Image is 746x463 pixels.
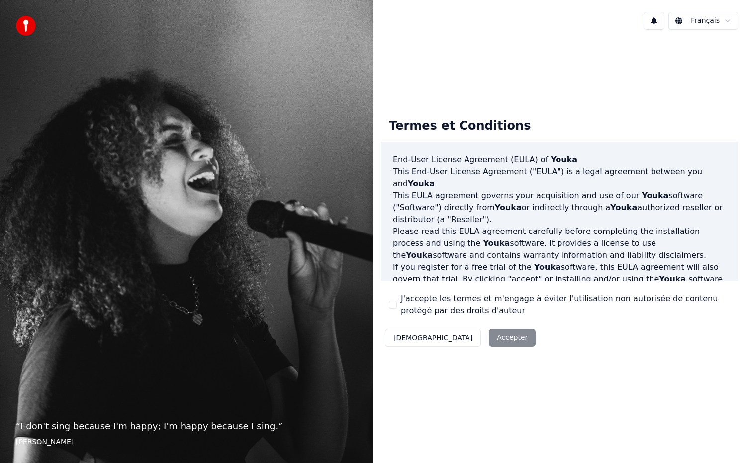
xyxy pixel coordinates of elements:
button: [DEMOGRAPHIC_DATA] [385,329,481,347]
p: This EULA agreement governs your acquisition and use of our software ("Software") directly from o... [393,190,726,226]
p: This End-User License Agreement ("EULA") is a legal agreement between you and [393,166,726,190]
h3: End-User License Agreement (EULA) of [393,154,726,166]
p: Please read this EULA agreement carefully before completing the installation process and using th... [393,226,726,261]
span: Youka [534,262,561,272]
footer: [PERSON_NAME] [16,437,357,447]
label: J'accepte les termes et m'engage à éviter l'utilisation non autorisée de contenu protégé par des ... [401,293,730,317]
span: Youka [551,155,577,164]
img: youka [16,16,36,36]
span: Youka [406,250,433,260]
span: Youka [642,191,668,200]
span: Youka [610,203,637,212]
span: Youka [659,274,686,284]
span: Youka [483,238,510,248]
p: If you register for a free trial of the software, this EULA agreement will also govern that trial... [393,261,726,309]
p: “ I don't sing because I'm happy; I'm happy because I sing. ” [16,419,357,433]
div: Termes et Conditions [381,111,539,142]
span: Youka [495,203,522,212]
span: Youka [408,179,435,188]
